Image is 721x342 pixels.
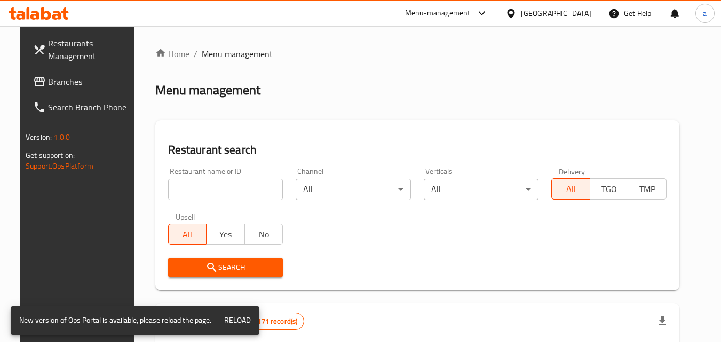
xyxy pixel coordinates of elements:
[53,130,70,144] span: 1.0.0
[551,178,590,200] button: All
[224,314,251,327] span: Reload
[168,142,667,158] h2: Restaurant search
[220,311,255,330] button: Reload
[48,75,132,88] span: Branches
[48,37,132,62] span: Restaurants Management
[25,94,141,120] a: Search Branch Phone
[194,47,197,60] li: /
[424,179,539,200] div: All
[25,30,141,69] a: Restaurants Management
[559,168,585,175] label: Delivery
[243,313,304,330] div: Total records count
[703,7,707,19] span: a
[177,261,275,274] span: Search
[26,148,75,162] span: Get support on:
[155,82,260,99] h2: Menu management
[628,178,667,200] button: TMP
[632,181,662,197] span: TMP
[26,159,93,173] a: Support.OpsPlatform
[155,47,679,60] nav: breadcrumb
[556,181,586,197] span: All
[48,101,132,114] span: Search Branch Phone
[19,309,211,331] div: New version of Ops Portal is available, please reload the page.
[649,308,675,334] div: Export file
[521,7,591,19] div: [GEOGRAPHIC_DATA]
[173,227,203,242] span: All
[244,224,283,245] button: No
[155,47,189,60] a: Home
[249,227,279,242] span: No
[595,181,624,197] span: TGO
[26,130,52,144] span: Version:
[168,179,283,200] input: Search for restaurant name or ID..
[202,47,273,60] span: Menu management
[211,227,241,242] span: Yes
[25,69,141,94] a: Branches
[176,213,195,220] label: Upsell
[243,316,304,327] span: 10171 record(s)
[296,179,411,200] div: All
[168,258,283,277] button: Search
[590,178,629,200] button: TGO
[206,224,245,245] button: Yes
[405,7,471,20] div: Menu-management
[168,224,207,245] button: All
